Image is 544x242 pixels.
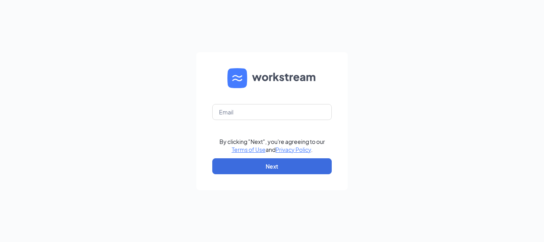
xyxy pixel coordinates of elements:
[219,138,325,153] div: By clicking "Next", you're agreeing to our and .
[212,104,332,120] input: Email
[212,158,332,174] button: Next
[227,68,317,88] img: WS logo and Workstream text
[276,146,311,153] a: Privacy Policy
[232,146,266,153] a: Terms of Use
